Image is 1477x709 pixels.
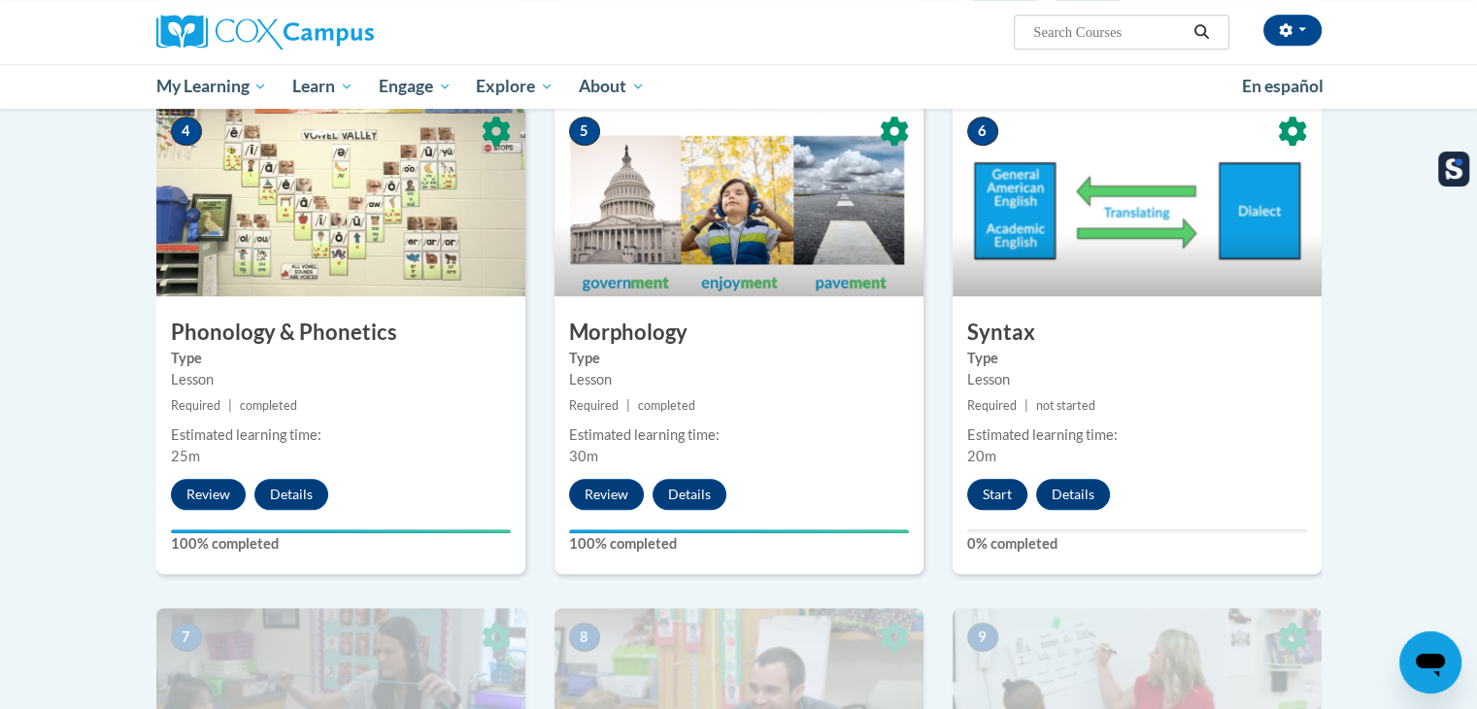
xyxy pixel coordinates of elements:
[569,348,909,369] label: Type
[156,15,374,50] img: Cox Campus
[569,424,909,446] div: Estimated learning time:
[171,479,246,510] button: Review
[1242,76,1324,96] span: En español
[569,533,909,555] label: 100% completed
[967,479,1027,510] button: Start
[1036,479,1110,510] button: Details
[953,102,1322,296] img: Course Image
[1031,20,1187,44] input: Search Courses
[156,102,525,296] img: Course Image
[1036,398,1095,413] span: not started
[171,424,511,446] div: Estimated learning time:
[292,75,353,98] span: Learn
[967,424,1307,446] div: Estimated learning time:
[569,479,644,510] button: Review
[228,398,232,413] span: |
[171,623,202,652] span: 7
[171,348,511,369] label: Type
[967,348,1307,369] label: Type
[171,529,511,533] div: Your progress
[953,318,1322,348] h3: Syntax
[254,479,328,510] button: Details
[967,398,1017,413] span: Required
[476,75,554,98] span: Explore
[967,369,1307,390] div: Lesson
[569,529,909,533] div: Your progress
[566,64,657,109] a: About
[366,64,464,109] a: Engage
[967,117,998,146] span: 6
[1263,15,1322,46] button: Account Settings
[1229,66,1336,107] a: En español
[1187,20,1216,44] button: Search
[653,479,726,510] button: Details
[156,318,525,348] h3: Phonology & Phonetics
[569,398,619,413] span: Required
[638,398,695,413] span: completed
[967,533,1307,555] label: 0% completed
[171,398,220,413] span: Required
[579,75,645,98] span: About
[1024,398,1028,413] span: |
[144,64,281,109] a: My Learning
[280,64,366,109] a: Learn
[379,75,452,98] span: Engage
[569,623,600,652] span: 8
[171,533,511,555] label: 100% completed
[156,15,525,50] a: Cox Campus
[967,623,998,652] span: 9
[1399,631,1461,693] iframe: Button to launch messaging window
[626,398,630,413] span: |
[171,448,200,464] span: 25m
[967,448,996,464] span: 20m
[554,318,923,348] h3: Morphology
[569,117,600,146] span: 5
[127,64,1351,109] div: Main menu
[569,369,909,390] div: Lesson
[155,75,267,98] span: My Learning
[569,448,598,464] span: 30m
[171,117,202,146] span: 4
[240,398,297,413] span: completed
[463,64,566,109] a: Explore
[171,369,511,390] div: Lesson
[554,102,923,296] img: Course Image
